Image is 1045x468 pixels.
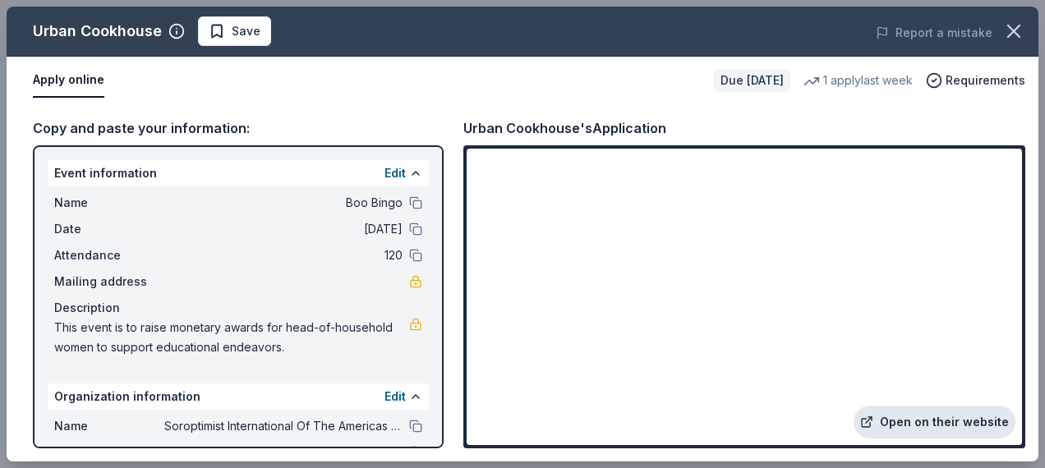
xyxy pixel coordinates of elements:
[926,71,1025,90] button: Requirements
[384,163,406,183] button: Edit
[164,193,403,213] span: Boo Bingo
[54,193,164,213] span: Name
[232,21,260,41] span: Save
[54,245,164,265] span: Attendance
[33,18,162,44] div: Urban Cookhouse
[463,117,666,139] div: Urban Cookhouse's Application
[48,160,429,186] div: Event information
[54,443,164,462] span: Website
[164,245,403,265] span: 120
[803,71,913,90] div: 1 apply last week
[198,16,271,46] button: Save
[54,416,164,436] span: Name
[54,298,422,318] div: Description
[33,117,444,139] div: Copy and paste your information:
[164,219,403,239] span: [DATE]
[164,443,403,462] span: [DOMAIN_NAME]
[164,416,403,436] span: Soroptimist International Of The Americas Inc - [GEOGRAPHIC_DATA]
[714,69,790,92] div: Due [DATE]
[33,63,104,98] button: Apply online
[48,383,429,410] div: Organization information
[54,318,409,357] span: This event is to raise monetary awards for head-of-household women to support educational endeavors.
[876,23,992,43] button: Report a mistake
[854,406,1015,438] a: Open on their website
[946,71,1025,90] span: Requirements
[384,387,406,406] button: Edit
[54,219,164,239] span: Date
[54,272,164,291] span: Mailing address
